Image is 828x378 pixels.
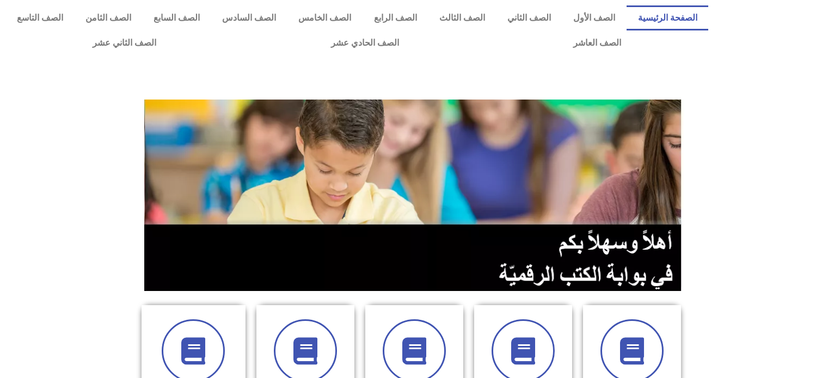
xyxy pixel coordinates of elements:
a: الصف الخامس [287,5,363,30]
a: الصف الرابع [363,5,428,30]
a: الصف الثامن [74,5,142,30]
a: الصف الثاني [496,5,562,30]
a: الصف الحادي عشر [243,30,486,55]
a: الصف الثاني عشر [5,30,243,55]
a: الصف السادس [211,5,287,30]
a: الصف السابع [142,5,211,30]
a: الصف الثالث [428,5,496,30]
a: الصف التاسع [5,5,74,30]
a: الصفحة الرئيسية [627,5,708,30]
a: الصف الأول [562,5,627,30]
a: الصف العاشر [486,30,708,55]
